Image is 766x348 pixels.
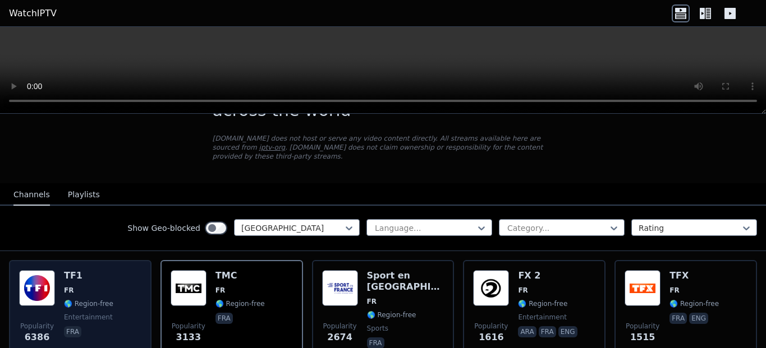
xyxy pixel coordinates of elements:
span: 🌎 Region-free [518,299,567,308]
p: fra [215,313,233,324]
p: eng [558,326,577,337]
span: Popularity [323,322,357,331]
span: Popularity [474,322,508,331]
h6: Sport en [GEOGRAPHIC_DATA] [367,270,444,293]
span: 1515 [630,331,655,344]
label: Show Geo-blocked [127,222,200,234]
img: TFX [625,270,660,306]
img: TMC [171,270,207,306]
span: FR [669,286,679,295]
h6: TF1 [64,270,113,281]
h6: TMC [215,270,265,281]
img: Sport en France [322,270,358,306]
span: entertainment [64,313,113,322]
img: FX 2 [473,270,509,306]
p: fra [539,326,556,337]
button: Playlists [68,184,100,206]
p: fra [669,313,687,324]
span: 6386 [25,331,50,344]
span: 3133 [176,331,201,344]
p: eng [689,313,708,324]
a: iptv-org [259,143,286,151]
span: FR [518,286,528,295]
span: 1616 [479,331,504,344]
span: Popularity [626,322,659,331]
span: FR [64,286,74,295]
span: FR [367,297,377,306]
p: [DOMAIN_NAME] does not host or serve any video content directly. All streams available here are s... [213,134,554,161]
button: Channels [13,184,50,206]
img: TF1 [19,270,55,306]
p: fra [64,326,81,337]
span: 🌎 Region-free [669,299,719,308]
span: Popularity [172,322,205,331]
span: sports [367,324,388,333]
span: 2674 [327,331,352,344]
h6: TFX [669,270,719,281]
span: 🌎 Region-free [64,299,113,308]
h6: FX 2 [518,270,579,281]
span: FR [215,286,225,295]
span: entertainment [518,313,567,322]
span: 🌎 Region-free [215,299,265,308]
span: 🌎 Region-free [367,310,416,319]
p: ara [518,326,536,337]
span: Popularity [20,322,54,331]
a: WatchIPTV [9,7,57,20]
